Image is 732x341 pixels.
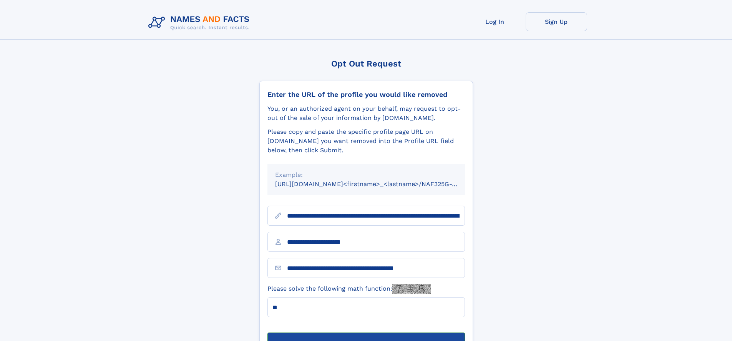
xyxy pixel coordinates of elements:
[267,90,465,99] div: Enter the URL of the profile you would like removed
[259,59,473,68] div: Opt Out Request
[145,12,256,33] img: Logo Names and Facts
[275,180,480,188] small: [URL][DOMAIN_NAME]<firstname>_<lastname>/NAF325G-xxxxxxxx
[464,12,526,31] a: Log In
[267,104,465,123] div: You, or an authorized agent on your behalf, may request to opt-out of the sale of your informatio...
[526,12,587,31] a: Sign Up
[275,170,457,180] div: Example:
[267,284,431,294] label: Please solve the following math function:
[267,127,465,155] div: Please copy and paste the specific profile page URL on [DOMAIN_NAME] you want removed into the Pr...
